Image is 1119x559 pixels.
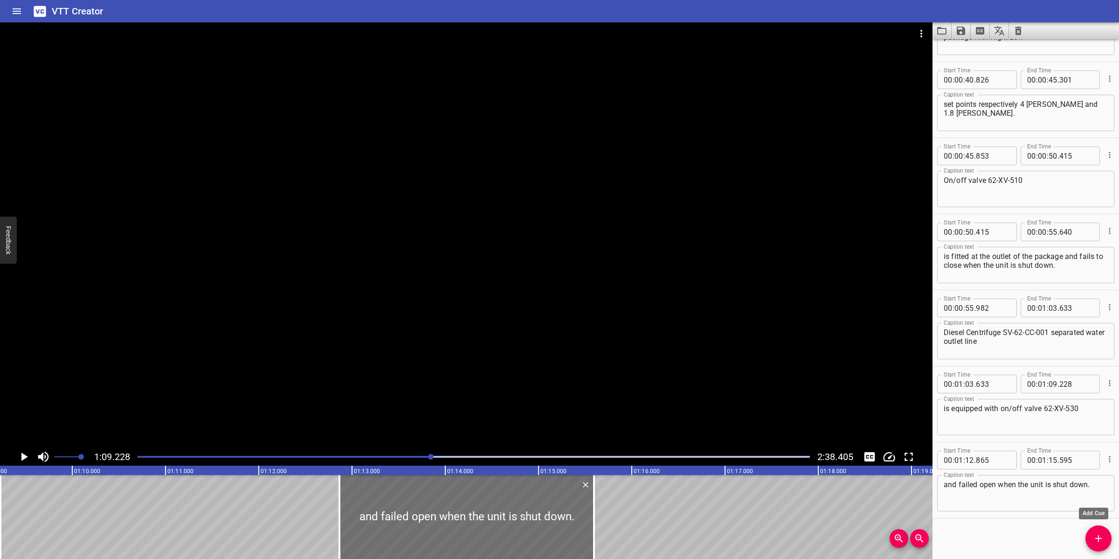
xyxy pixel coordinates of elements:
[974,147,976,165] span: .
[965,70,974,89] input: 40
[1047,70,1049,89] span: :
[963,375,965,393] span: :
[1047,451,1049,469] span: :
[1104,225,1116,237] button: Cue Options
[1104,371,1114,395] div: Cue Options
[1059,299,1093,317] input: 633
[1027,147,1036,165] input: 00
[954,147,963,165] input: 00
[167,468,193,475] text: 01:11.000
[953,223,954,241] span: :
[1047,223,1049,241] span: :
[880,448,898,466] button: Change Playback Speed
[974,299,976,317] span: .
[817,451,853,462] span: 2:38.405
[1027,375,1036,393] input: 00
[976,451,1010,469] input: 865
[952,22,971,39] button: Save captions to file
[1047,299,1049,317] span: :
[1038,299,1047,317] input: 01
[1038,223,1047,241] input: 00
[953,451,954,469] span: :
[1104,301,1116,313] button: Cue Options
[944,70,953,89] input: 00
[1059,223,1093,241] input: 640
[944,404,1108,431] textarea: is equipped with on/off valve 62-XV-530
[974,223,976,241] span: .
[1036,299,1038,317] span: :
[447,468,473,475] text: 01:14.000
[990,22,1009,39] button: Translate captions
[1038,70,1047,89] input: 00
[1104,73,1116,85] button: Cue Options
[971,22,990,39] button: Extract captions from video
[1057,223,1059,241] span: .
[994,25,1005,36] svg: Translate captions
[78,454,84,460] span: Set video volume
[944,252,1108,279] textarea: is fitted at the outlet of the package and fails to close when the unit is shut down.
[976,375,1010,393] input: 633
[52,4,104,19] h6: VTT Creator
[963,147,965,165] span: :
[1057,299,1059,317] span: .
[1085,525,1112,552] button: Add Cue
[1047,375,1049,393] span: :
[932,22,952,39] button: Load captions from file
[953,299,954,317] span: :
[963,223,965,241] span: :
[1049,299,1057,317] input: 03
[1104,453,1116,465] button: Cue Options
[1027,299,1036,317] input: 00
[1059,375,1093,393] input: 228
[1047,147,1049,165] span: :
[944,147,953,165] input: 00
[976,147,1010,165] input: 853
[1038,147,1047,165] input: 00
[1049,223,1057,241] input: 55
[1104,377,1116,389] button: Cue Options
[953,147,954,165] span: :
[580,479,592,491] button: Delete
[963,451,965,469] span: :
[954,299,963,317] input: 00
[1038,375,1047,393] input: 01
[913,468,939,475] text: 01:19.000
[1049,375,1057,393] input: 09
[1104,67,1114,91] div: Cue Options
[954,375,963,393] input: 01
[35,448,52,466] button: Toggle mute
[944,328,1108,355] textarea: Diesel Centrifuge SV-62-CC-001 separated water outlet line
[890,529,908,548] button: Zoom In
[1036,70,1038,89] span: :
[861,448,878,466] button: Toggle captions
[1049,451,1057,469] input: 15
[820,468,846,475] text: 01:18.000
[1049,70,1057,89] input: 45
[944,223,953,241] input: 00
[965,147,974,165] input: 45
[1057,70,1059,89] span: .
[963,70,965,89] span: :
[1036,451,1038,469] span: :
[976,70,1010,89] input: 826
[954,70,963,89] input: 00
[974,451,976,469] span: .
[74,468,100,475] text: 01:10.000
[953,70,954,89] span: :
[1104,295,1114,319] div: Cue Options
[944,480,1108,507] textarea: and failed open when the unit is shut down.
[1049,147,1057,165] input: 50
[944,451,953,469] input: 00
[354,468,380,475] text: 01:13.000
[944,176,1108,203] textarea: On/off valve 62-XV-510
[1059,451,1093,469] input: 595
[1036,223,1038,241] span: :
[1036,147,1038,165] span: :
[976,299,1010,317] input: 982
[910,529,929,548] button: Zoom Out
[965,223,974,241] input: 50
[727,468,753,475] text: 01:17.000
[1104,149,1116,161] button: Cue Options
[540,468,566,475] text: 01:15.000
[910,22,932,45] button: Video Options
